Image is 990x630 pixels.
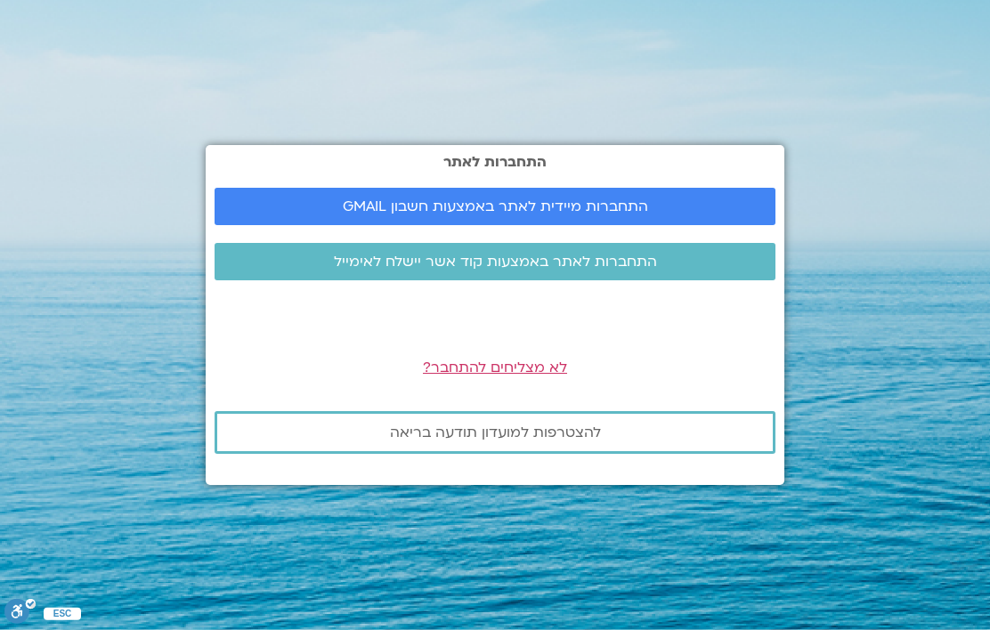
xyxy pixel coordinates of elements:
span: התחברות מיידית לאתר באמצעות חשבון GMAIL [343,198,648,214]
span: להצטרפות למועדון תודעה בריאה [390,424,601,440]
a: לא מצליחים להתחבר? [423,358,567,377]
a: התחברות מיידית לאתר באמצעות חשבון GMAIL [215,188,775,225]
a: להצטרפות למועדון תודעה בריאה [215,411,775,454]
h2: התחברות לאתר [215,154,775,170]
a: התחברות לאתר באמצעות קוד אשר יישלח לאימייל [215,243,775,280]
span: התחברות לאתר באמצעות קוד אשר יישלח לאימייל [334,254,657,270]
